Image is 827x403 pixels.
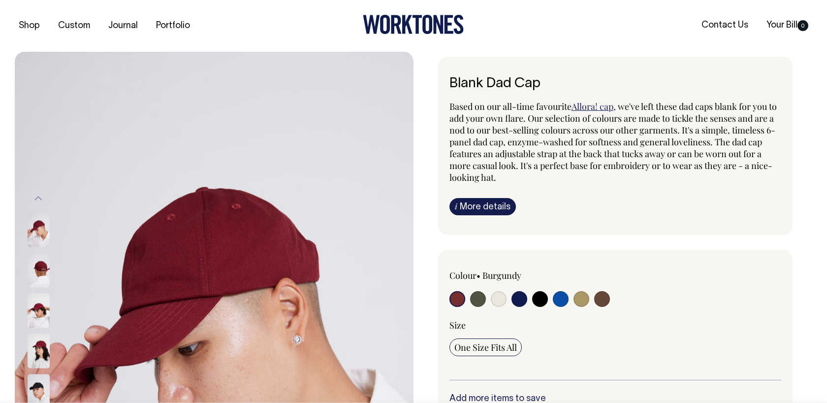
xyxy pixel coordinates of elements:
[28,212,50,247] img: burgundy
[482,269,521,281] label: Burgundy
[477,269,480,281] span: •
[572,101,613,112] a: Allora! cap
[31,188,46,210] button: Previous
[54,18,94,34] a: Custom
[449,198,516,215] a: iMore details
[152,18,194,34] a: Portfolio
[15,18,44,34] a: Shop
[454,341,517,353] span: One Size Fits All
[763,17,812,34] a: Your Bill0
[449,76,781,92] h6: Blank Dad Cap
[698,17,752,34] a: Contact Us
[28,293,50,328] img: burgundy
[449,101,572,112] span: Based on our all-time favourite
[28,253,50,287] img: burgundy
[28,334,50,368] img: burgundy
[449,101,777,183] span: , we've left these dad caps blank for you to add your own flare. Our selection of colours are mad...
[449,319,781,331] div: Size
[104,18,142,34] a: Journal
[797,20,808,31] span: 0
[449,269,582,281] div: Colour
[449,338,522,356] input: One Size Fits All
[455,201,457,211] span: i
